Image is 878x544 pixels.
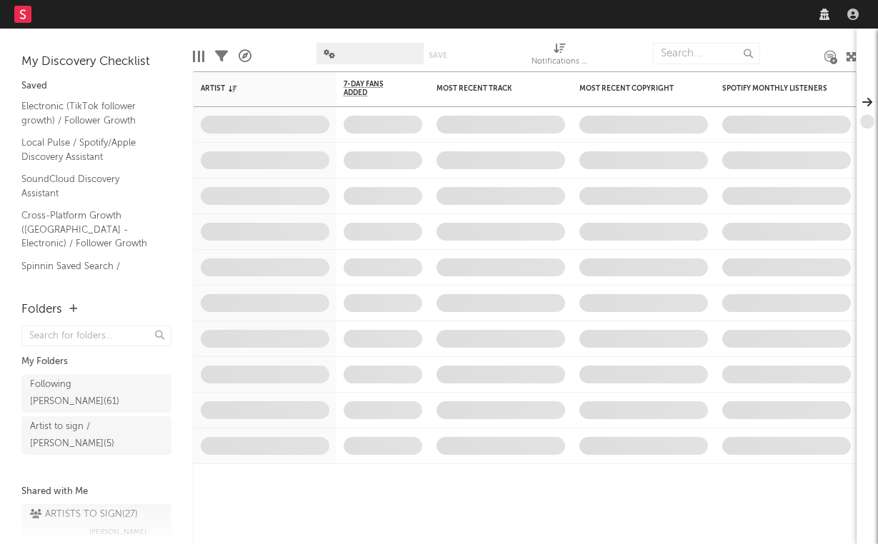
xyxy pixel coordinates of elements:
div: Shared with Me [21,483,171,500]
a: Cross-Platform Growth ([GEOGRAPHIC_DATA] - Electronic) / Follower Growth [21,208,157,251]
span: [PERSON_NAME] [89,523,146,540]
div: Notifications (Artist) [532,36,589,77]
a: Artist to sign / [PERSON_NAME](5) [21,416,171,455]
div: Most Recent Track [436,84,544,93]
input: Search for folders... [21,326,171,346]
a: Local Pulse / Spotify/Apple Discovery Assistant [21,135,157,164]
button: Save [429,51,447,59]
div: My Discovery Checklist [21,54,171,71]
a: SoundCloud Discovery Assistant [21,171,157,201]
div: My Folders [21,353,171,371]
div: Artist [201,84,308,93]
div: Following [PERSON_NAME] ( 61 ) [30,376,131,410]
a: ARTISTS TO SIGN(27)[PERSON_NAME] [21,504,171,543]
span: 7-Day Fans Added [344,80,401,97]
input: Search... [653,43,760,64]
div: Filters [215,36,228,77]
a: Following [PERSON_NAME](61) [21,374,171,413]
div: Artist to sign / [PERSON_NAME] ( 5 ) [30,418,131,453]
a: Spinnin Saved Search / Luminate [21,258,157,288]
div: Edit Columns [193,36,204,77]
div: Folders [21,301,62,318]
div: Saved [21,78,171,95]
div: Most Recent Copyright [579,84,687,93]
a: Electronic (TikTok follower growth) / Follower Growth [21,99,157,128]
div: Spotify Monthly Listeners [722,84,829,93]
div: A&R Pipeline [239,36,251,77]
div: Notifications (Artist) [532,54,589,71]
div: ARTISTS TO SIGN ( 27 ) [30,506,138,523]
